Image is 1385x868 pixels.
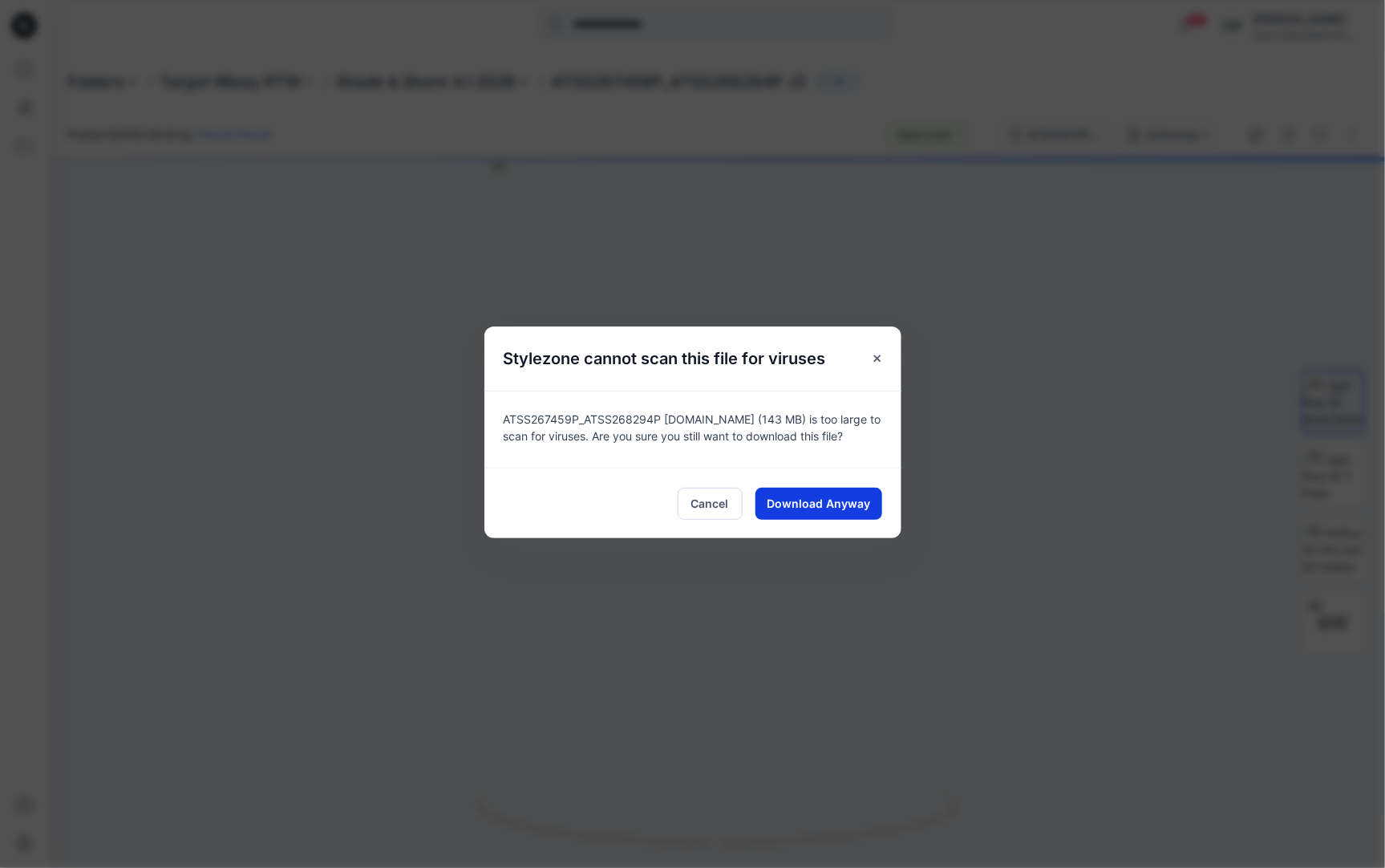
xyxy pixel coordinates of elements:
[678,488,743,520] button: Cancel
[863,344,892,373] button: Close
[484,327,845,391] h5: Stylezone cannot scan this file for viruses
[767,495,870,512] span: Download Anyway
[691,495,729,512] span: Cancel
[484,391,901,468] div: ATSS267459P_ATSS268294P [DOMAIN_NAME] (143 MB) is too large to scan for viruses. Are you sure you...
[755,488,882,520] button: Download Anyway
